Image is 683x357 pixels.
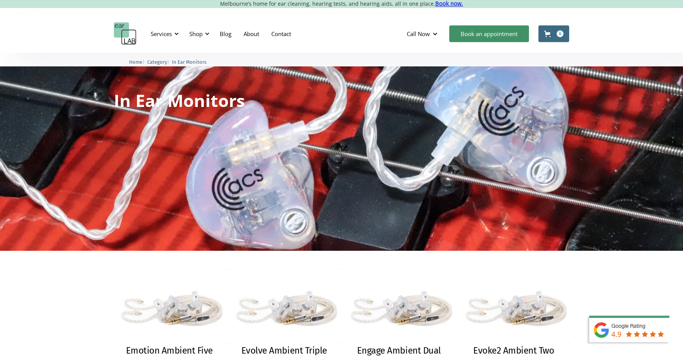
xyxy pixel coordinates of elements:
[151,30,172,38] div: Services
[343,269,455,343] img: Engage Ambient Dual Driver – In Ear Monitor
[401,22,445,45] div: Call Now
[538,25,569,42] a: Open cart
[229,269,340,343] img: Evolve Ambient Triple Driver – In Ear Monitor
[147,59,167,65] span: Category
[185,22,212,45] div: Shop
[172,59,206,65] span: In Ear Monitors
[238,23,265,45] a: About
[407,30,430,38] div: Call Now
[129,58,147,66] li: 〉
[114,92,245,109] h1: In Ear Monitors
[147,58,167,65] a: Category
[265,23,297,45] a: Contact
[129,58,142,65] a: Home
[557,30,563,37] div: 0
[449,25,529,42] a: Book an appointment
[147,58,172,66] li: 〉
[172,58,206,65] a: In Ear Monitors
[114,269,225,343] img: Emotion Ambient Five Driver – In Ear Monitor
[146,22,181,45] div: Services
[114,22,137,45] a: home
[189,30,203,38] div: Shop
[214,23,238,45] a: Blog
[129,59,142,65] span: Home
[458,269,570,343] img: Evoke2 Ambient Two Driver – In Ear Monitor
